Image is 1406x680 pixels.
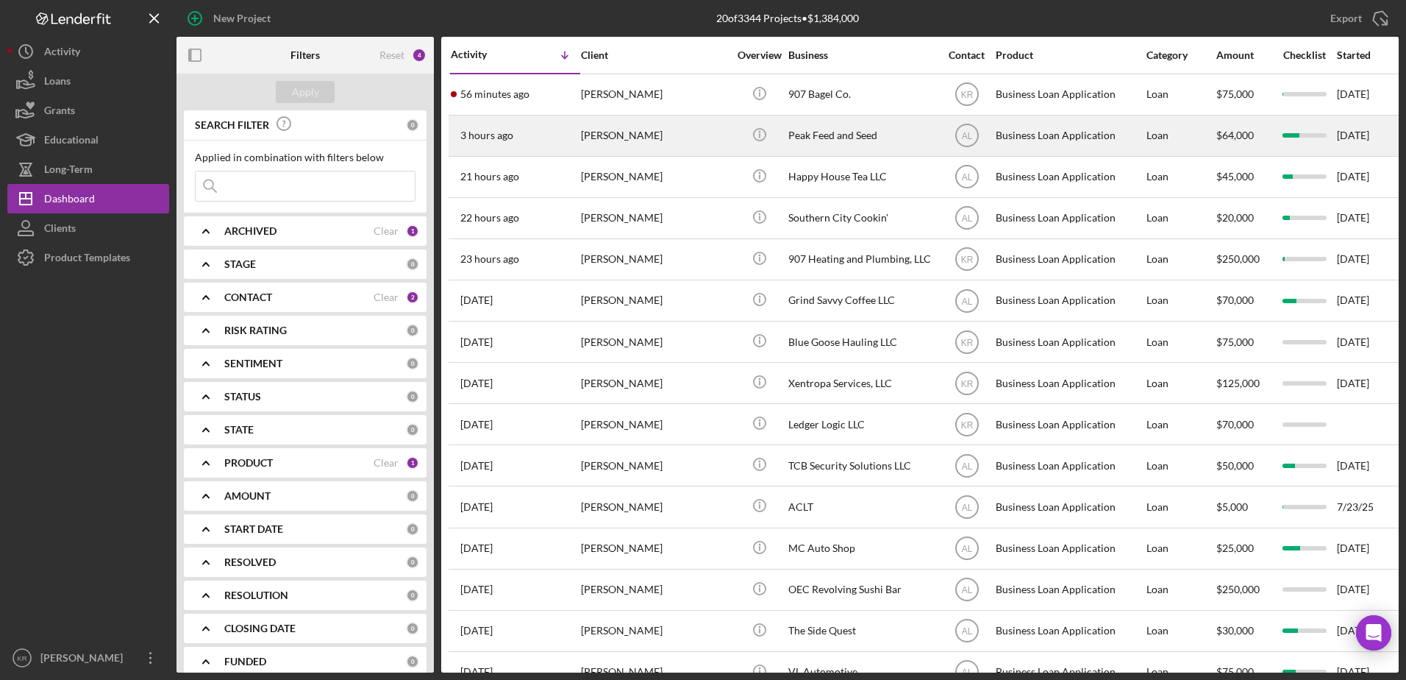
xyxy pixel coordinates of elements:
[961,213,972,224] text: AL
[224,623,296,634] b: CLOSING DATE
[961,626,972,637] text: AL
[581,322,728,361] div: [PERSON_NAME]
[1216,364,1271,403] div: $125,000
[960,419,973,430] text: KR
[581,405,728,444] div: [PERSON_NAME]
[961,296,972,306] text: AL
[406,589,419,602] div: 0
[460,460,493,472] time: 2025-08-03 20:24
[1337,49,1403,61] div: Started
[961,667,972,678] text: AL
[581,612,728,651] div: [PERSON_NAME]
[1337,281,1403,320] div: [DATE]
[460,542,493,554] time: 2025-07-18 00:58
[961,503,972,513] text: AL
[224,556,276,568] b: RESOLVED
[581,487,728,526] div: [PERSON_NAME]
[996,446,1143,485] div: Business Loan Application
[788,529,935,568] div: MC Auto Shop
[406,224,419,238] div: 1
[290,49,320,61] b: Filters
[224,589,288,601] b: RESOLUTION
[37,643,132,676] div: [PERSON_NAME]
[224,490,271,502] b: AMOUNT
[1273,49,1335,61] div: Checklist
[44,184,95,217] div: Dashboard
[788,487,935,526] div: ACLT
[224,523,283,535] b: START DATE
[1216,446,1271,485] div: $50,000
[1356,615,1391,651] div: Open Intercom Messenger
[996,405,1143,444] div: Business Loan Application
[7,66,169,96] button: Loans
[406,390,419,403] div: 0
[788,49,935,61] div: Business
[460,253,519,265] time: 2025-08-11 21:49
[7,213,169,243] a: Clients
[195,119,269,131] b: SEARCH FILTER
[460,171,519,183] time: 2025-08-12 00:08
[1337,529,1403,568] div: [DATE]
[996,49,1143,61] div: Product
[788,364,935,403] div: Xentropa Services, LLC
[788,570,935,609] div: OEC Revolving Sushi Bar
[7,96,169,125] a: Grants
[7,155,169,184] button: Long-Term
[406,118,419,132] div: 0
[1216,612,1271,651] div: $30,000
[44,243,130,276] div: Product Templates
[732,49,787,61] div: Overview
[996,281,1143,320] div: Business Loan Application
[1146,570,1215,609] div: Loan
[224,358,282,369] b: SENTIMENT
[581,240,728,279] div: [PERSON_NAME]
[996,364,1143,403] div: Business Loan Application
[406,291,419,304] div: 2
[961,461,972,471] text: AL
[1146,487,1215,526] div: Loan
[7,125,169,155] button: Educational
[961,172,972,183] text: AL
[961,131,972,141] text: AL
[224,457,273,469] b: PRODUCT
[406,423,419,436] div: 0
[1146,116,1215,155] div: Loan
[406,489,419,503] div: 0
[581,75,728,114] div: [PERSON_NAME]
[460,336,493,348] time: 2025-08-07 23:43
[581,199,728,238] div: [PERSON_NAME]
[1216,529,1271,568] div: $25,000
[996,199,1143,238] div: Business Loan Application
[996,570,1143,609] div: Business Loan Application
[379,49,404,61] div: Reset
[788,75,935,114] div: 907 Bagel Co.
[7,184,169,213] button: Dashboard
[581,281,728,320] div: [PERSON_NAME]
[960,90,973,100] text: KR
[460,501,493,513] time: 2025-07-23 21:45
[960,378,973,389] text: KR
[460,294,493,306] time: 2025-08-11 18:55
[716,13,859,24] div: 20 of 3344 Projects • $1,384,000
[406,258,419,271] div: 0
[44,213,76,247] div: Clients
[406,655,419,668] div: 0
[374,291,399,303] div: Clear
[292,81,319,103] div: Apply
[276,81,335,103] button: Apply
[1337,322,1403,361] div: [DATE]
[939,49,994,61] div: Contact
[581,364,728,403] div: [PERSON_NAME]
[961,544,972,554] text: AL
[7,37,169,66] button: Activity
[996,487,1143,526] div: Business Loan Application
[460,130,513,141] time: 2025-08-12 17:56
[7,643,169,673] button: KR[PERSON_NAME]
[406,324,419,337] div: 0
[1337,116,1403,155] div: [DATE]
[960,337,973,347] text: KR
